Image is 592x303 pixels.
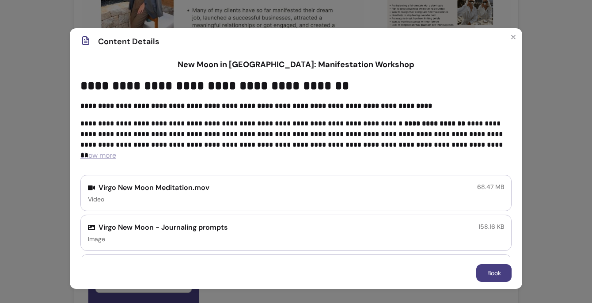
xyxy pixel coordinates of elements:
h1: New Moon in [GEOGRAPHIC_DATA]: Manifestation Workshop [80,58,512,71]
p: 158.16 KB [478,222,504,231]
button: Book [476,264,512,282]
p: Image [88,235,228,243]
p: Video [88,195,209,204]
span: Show more [80,151,116,160]
button: Close [506,30,520,44]
p: Virgo New Moon - Journaling prompts [88,222,228,233]
span: Content Details [98,35,159,48]
p: Virgo New Moon Meditation.mov [88,182,209,193]
p: 68.47 MB [477,182,504,191]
